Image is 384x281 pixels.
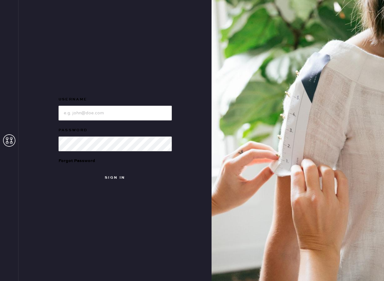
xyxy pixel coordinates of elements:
input: e.g. john@doe.com [59,106,172,120]
label: Password [59,127,172,134]
div: Forgot Password [59,157,95,164]
a: Forgot Password [59,151,95,170]
label: Username [59,96,172,103]
button: Sign in [59,170,172,185]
